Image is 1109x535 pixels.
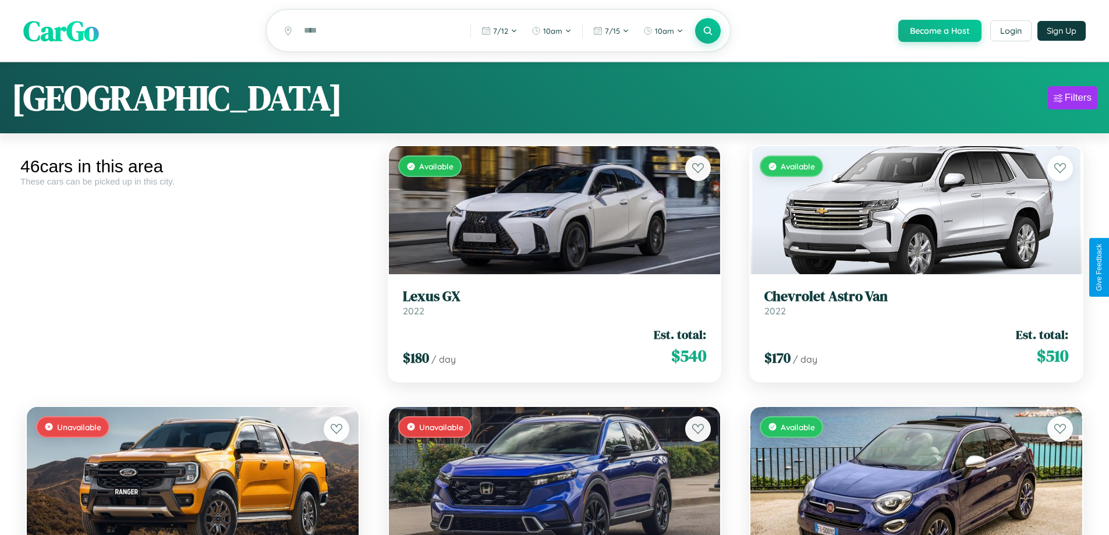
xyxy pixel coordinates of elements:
[12,74,342,122] h1: [GEOGRAPHIC_DATA]
[605,26,620,36] span: 7 / 15
[1016,326,1068,343] span: Est. total:
[781,161,815,171] span: Available
[403,348,429,367] span: $ 180
[764,288,1068,305] h3: Chevrolet Astro Van
[20,157,365,176] div: 46 cars in this area
[1095,244,1103,291] div: Give Feedback
[654,326,706,343] span: Est. total:
[587,22,635,40] button: 7/15
[764,348,791,367] span: $ 170
[403,288,707,305] h3: Lexus GX
[793,353,817,365] span: / day
[526,22,577,40] button: 10am
[1037,21,1086,41] button: Sign Up
[419,161,453,171] span: Available
[764,305,786,317] span: 2022
[637,22,689,40] button: 10am
[57,422,101,432] span: Unavailable
[403,288,707,317] a: Lexus GX2022
[990,20,1032,41] button: Login
[764,288,1068,317] a: Chevrolet Astro Van2022
[419,422,463,432] span: Unavailable
[543,26,562,36] span: 10am
[23,12,99,50] span: CarGo
[671,344,706,367] span: $ 540
[1037,344,1068,367] span: $ 510
[493,26,508,36] span: 7 / 12
[431,353,456,365] span: / day
[1065,92,1092,104] div: Filters
[655,26,674,36] span: 10am
[898,20,982,42] button: Become a Host
[1048,86,1097,109] button: Filters
[20,176,365,186] div: These cars can be picked up in this city.
[781,422,815,432] span: Available
[403,305,424,317] span: 2022
[476,22,523,40] button: 7/12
